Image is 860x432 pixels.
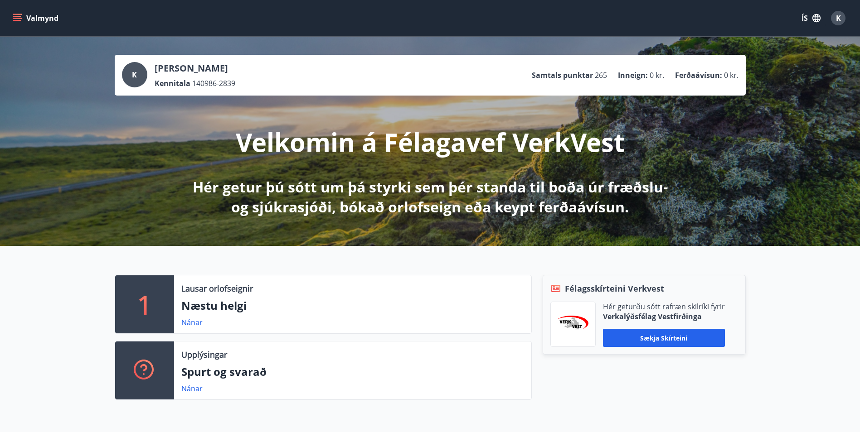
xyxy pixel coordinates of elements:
span: 265 [595,70,607,80]
img: jihgzMk4dcgjRAW2aMgpbAqQEG7LZi0j9dOLAUvz.png [558,316,588,333]
p: Lausar orlofseignir [181,283,253,294]
p: Hér geturðu sótt rafræn skilríki fyrir [603,302,725,312]
p: Upplýsingar [181,349,227,360]
span: 0 kr. [650,70,664,80]
p: Velkomin á Félagavef VerkVest [236,125,625,159]
span: K [836,13,841,23]
p: 1 [137,287,152,322]
span: K [132,70,137,80]
p: Næstu helgi [181,298,524,313]
p: Inneign : [618,70,648,80]
a: Nánar [181,384,203,394]
p: Samtals punktar [532,70,593,80]
p: Kennitala [155,78,190,88]
span: 0 kr. [724,70,739,80]
span: Félagsskírteini Verkvest [565,283,664,294]
p: Spurt og svarað [181,364,524,379]
p: [PERSON_NAME] [155,62,235,75]
button: K [827,7,849,29]
p: Verkalýðsfélag Vestfirðinga [603,312,725,322]
button: menu [11,10,62,26]
p: Hér getur þú sótt um þá styrki sem þér standa til boða úr fræðslu- og sjúkrasjóði, bókað orlofsei... [191,177,670,217]
a: Nánar [181,317,203,327]
span: 140986-2839 [192,78,235,88]
button: ÍS [797,10,826,26]
button: Sækja skírteini [603,329,725,347]
p: Ferðaávísun : [675,70,722,80]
